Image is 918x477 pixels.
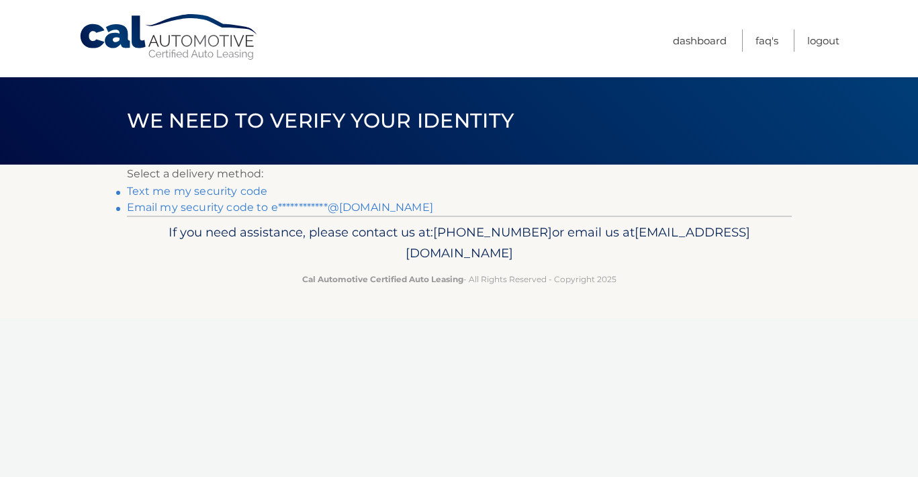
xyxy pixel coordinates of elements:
span: We need to verify your identity [127,108,514,133]
a: FAQ's [755,30,778,52]
a: Cal Automotive [79,13,260,61]
a: Dashboard [673,30,727,52]
strong: Cal Automotive Certified Auto Leasing [302,274,463,284]
p: - All Rights Reserved - Copyright 2025 [136,272,783,286]
p: If you need assistance, please contact us at: or email us at [136,222,783,265]
p: Select a delivery method: [127,165,792,183]
a: Text me my security code [127,185,268,198]
a: Logout [807,30,839,52]
span: [PHONE_NUMBER] [433,224,552,240]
